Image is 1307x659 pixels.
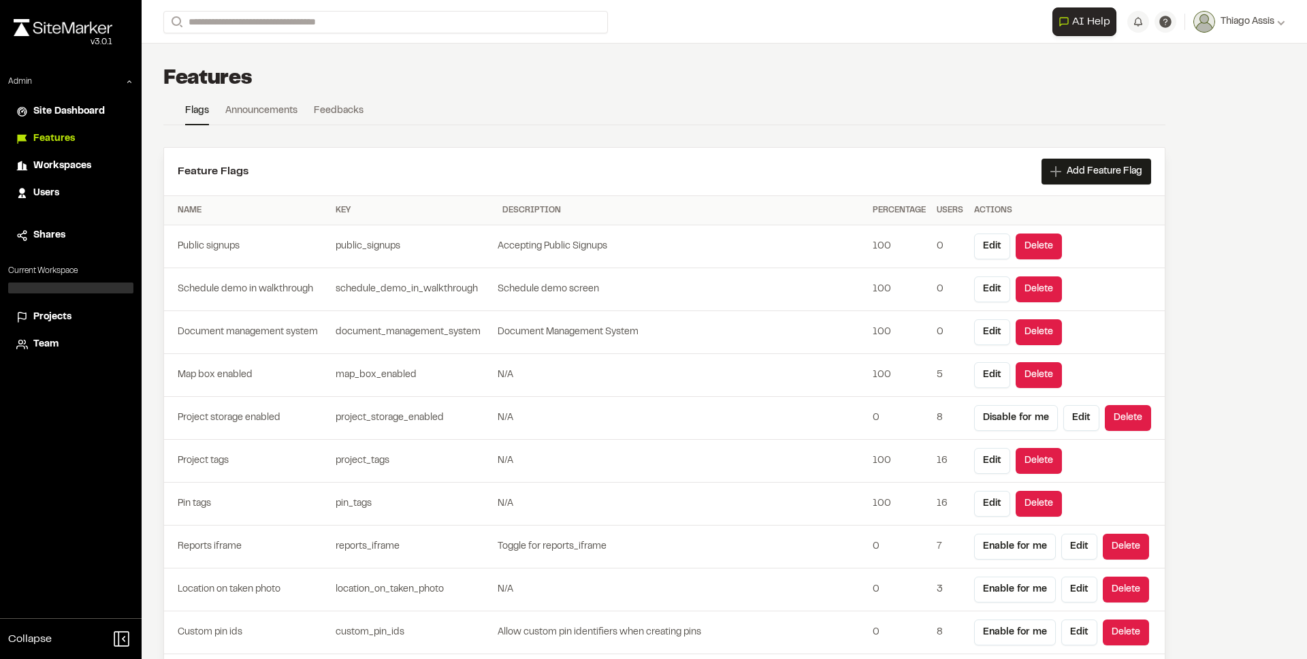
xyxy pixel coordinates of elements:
h1: Features [163,65,253,93]
span: Users [33,186,59,201]
span: Features [33,131,75,146]
td: project_tags [330,440,497,483]
td: N/A [497,568,867,611]
span: Shares [33,228,65,243]
td: 0 [931,311,969,354]
a: Users [16,186,125,201]
td: Pin tags [164,483,330,526]
td: Project tags [164,440,330,483]
td: project_storage_enabled [330,397,497,440]
button: Delete [1103,534,1149,560]
button: Search [163,11,188,33]
td: reports_iframe [330,526,497,568]
td: 5 [931,354,969,397]
a: Projects [16,310,125,325]
td: 0 [931,268,969,311]
a: Feedbacks [314,103,364,124]
button: Disable for me [974,405,1058,431]
a: Flags [185,103,209,125]
span: Site Dashboard [33,104,105,119]
div: Actions [974,204,1151,216]
td: schedule_demo_in_walkthrough [330,268,497,311]
button: Delete [1016,319,1062,345]
td: document_management_system [330,311,497,354]
div: Percentage [873,204,926,216]
td: 16 [931,483,969,526]
button: Edit [1063,405,1099,431]
td: N/A [497,354,867,397]
div: Oh geez...please don't... [14,36,112,48]
td: Custom pin ids [164,611,330,654]
button: Edit [1061,577,1097,602]
td: Document management system [164,311,330,354]
a: Site Dashboard [16,104,125,119]
a: Announcements [225,103,297,124]
td: 0 [867,611,931,654]
button: Delete [1105,405,1151,431]
td: 100 [867,311,931,354]
td: Accepting Public Signups [497,225,867,268]
button: Delete [1016,276,1062,302]
td: Public signups [164,225,330,268]
td: 8 [931,611,969,654]
button: Edit [974,362,1010,388]
td: 100 [867,483,931,526]
button: Delete [1103,577,1149,602]
button: Edit [1061,534,1097,560]
td: 3 [931,568,969,611]
span: Add Feature Flag [1067,165,1142,178]
td: location_on_taken_photo [330,568,497,611]
a: Shares [16,228,125,243]
button: Delete [1016,448,1062,474]
td: Schedule demo screen [497,268,867,311]
div: Description [502,204,862,216]
span: AI Help [1072,14,1110,30]
button: Edit [974,276,1010,302]
td: pin_tags [330,483,497,526]
img: rebrand.png [14,19,112,36]
button: Edit [1061,620,1097,645]
button: Open AI Assistant [1052,7,1116,36]
span: Collapse [8,631,52,647]
td: Toggle for reports_iframe [497,526,867,568]
div: Key [336,204,491,216]
button: Enable for me [974,620,1056,645]
div: Users [937,204,963,216]
td: Schedule demo in walkthrough [164,268,330,311]
td: N/A [497,397,867,440]
span: Workspaces [33,159,91,174]
td: Reports iframe [164,526,330,568]
td: custom_pin_ids [330,611,497,654]
td: 100 [867,268,931,311]
div: Open AI Assistant [1052,7,1122,36]
td: Location on taken photo [164,568,330,611]
td: Document Management System [497,311,867,354]
td: Allow custom pin identifiers when creating pins [497,611,867,654]
p: Current Workspace [8,265,133,277]
td: 16 [931,440,969,483]
img: User [1193,11,1215,33]
span: Projects [33,310,71,325]
span: Team [33,337,59,352]
td: Map box enabled [164,354,330,397]
a: Team [16,337,125,352]
button: Enable for me [974,577,1056,602]
td: 100 [867,440,931,483]
button: Delete [1103,620,1149,645]
td: 7 [931,526,969,568]
a: Workspaces [16,159,125,174]
td: map_box_enabled [330,354,497,397]
td: N/A [497,483,867,526]
td: N/A [497,440,867,483]
td: 100 [867,354,931,397]
button: Edit [974,491,1010,517]
button: Edit [974,319,1010,345]
button: Edit [974,448,1010,474]
div: Name [178,204,325,216]
button: Delete [1016,362,1062,388]
td: 0 [931,225,969,268]
button: Edit [974,234,1010,259]
td: public_signups [330,225,497,268]
button: Thiago Assis [1193,11,1285,33]
td: 0 [867,526,931,568]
